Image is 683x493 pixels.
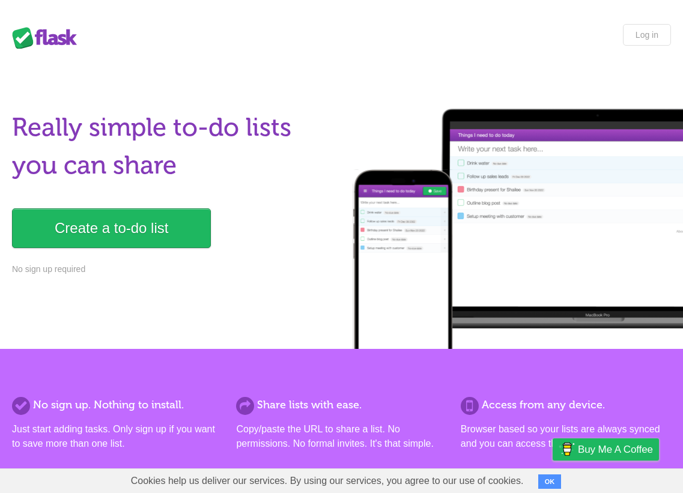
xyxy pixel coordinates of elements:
img: Buy me a coffee [559,439,575,459]
p: Just start adding tasks. Only sign up if you want to save more than one list. [12,422,222,451]
p: No sign up required [12,263,335,276]
p: Browser based so your lists are always synced and you can access them from anywhere. [461,422,671,451]
a: Log in [623,24,671,46]
button: OK [538,474,562,489]
span: Buy me a coffee [578,439,653,460]
a: Buy me a coffee [553,438,659,461]
div: Flask Lists [12,27,84,49]
h2: Access from any device. [461,397,671,413]
span: Cookies help us deliver our services. By using our services, you agree to our use of cookies. [119,469,536,493]
a: Create a to-do list [12,208,211,248]
h1: Really simple to-do lists you can share [12,109,335,184]
h2: Share lists with ease. [236,397,446,413]
h2: No sign up. Nothing to install. [12,397,222,413]
p: Copy/paste the URL to share a list. No permissions. No formal invites. It's that simple. [236,422,446,451]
